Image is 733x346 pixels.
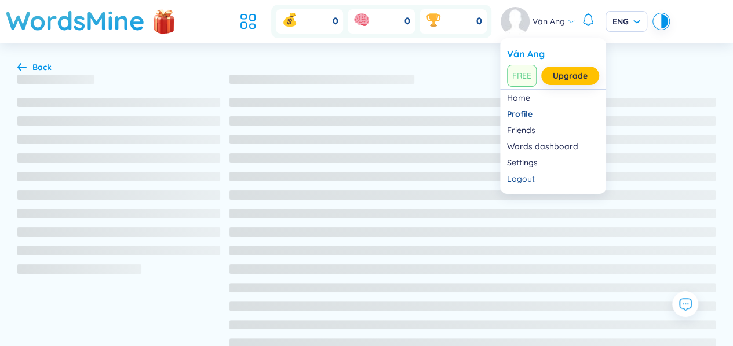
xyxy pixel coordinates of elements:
button: Upgrade [541,67,599,85]
div: Back [32,61,52,73]
a: Vân Ang [507,47,599,60]
span: Vân Ang [533,15,565,28]
a: avatar [501,7,533,36]
span: 0 [404,15,410,28]
a: Home [507,92,599,104]
span: ENG [612,16,640,27]
a: Words dashboard [507,141,599,152]
img: flashSalesIcon.a7f4f837.png [152,3,176,38]
a: Back [17,63,52,73]
span: FREE [507,65,537,87]
a: Upgrade [553,69,588,82]
img: avatar [501,7,530,36]
a: Settings [507,157,599,168]
span: 0 [333,15,338,28]
a: Profile [507,108,599,120]
a: Friends [507,124,599,136]
span: 0 [476,15,482,28]
div: Logout [507,173,599,185]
